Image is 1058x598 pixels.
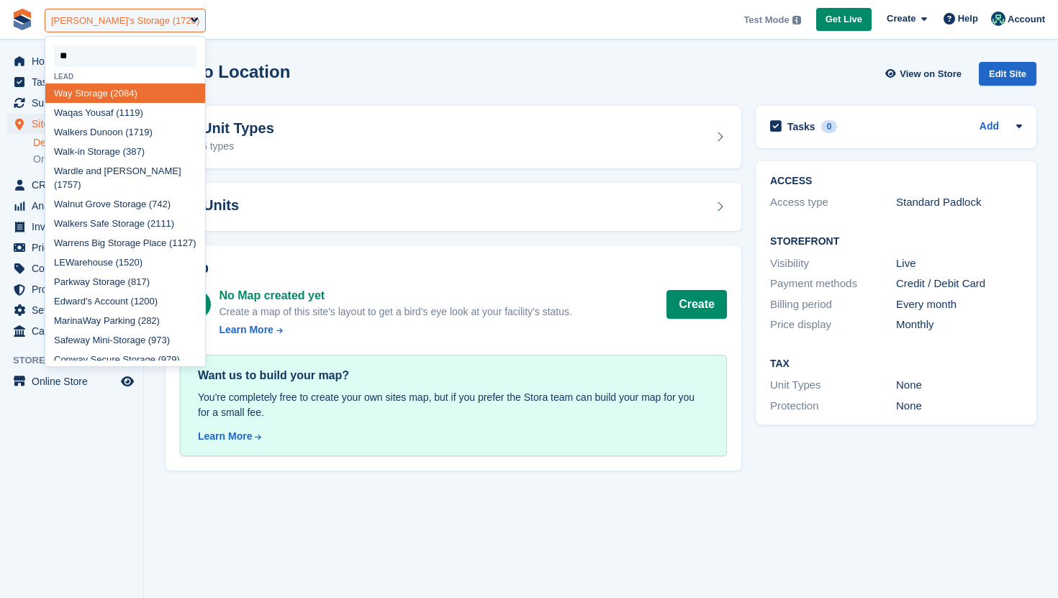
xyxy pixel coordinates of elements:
div: No Map created yet [219,287,571,304]
span: Storefront [13,353,143,368]
img: stora-icon-8386f47178a22dfd0bd8f6a31ec36ba5ce8667c1dd55bd0f319d3a0aa187defe.svg [12,9,33,30]
div: Billing period [770,296,896,313]
span: Sites [32,114,118,134]
span: Pricing [32,237,118,258]
div: 0 [821,120,838,133]
span: Settings [32,300,118,320]
div: Marina y Parking (282) [45,312,205,331]
a: menu [7,371,136,391]
span: wa [73,276,86,287]
div: Learn More [198,429,252,444]
span: wa [71,354,83,365]
span: Wa [65,257,79,268]
a: View on Store [883,62,967,86]
div: LE rehouse (1520) [45,253,205,273]
span: Coupons [32,258,118,278]
span: wa [73,335,86,345]
a: Add [980,119,999,135]
a: menu [7,300,136,320]
span: Wa [83,315,96,326]
img: icon-info-grey-7440780725fd019a000dd9b08b2336e03edf1995a4989e88bcd33f0948082b44.svg [792,16,801,24]
h2: Map [180,260,727,276]
h2: Tasks [787,120,815,133]
a: menu [7,51,136,71]
div: 5 types [202,139,274,154]
a: Learn More [198,429,709,444]
span: Wa [54,237,68,248]
div: Credit / Debit Card [896,276,1022,292]
div: Every month [896,296,1022,313]
a: Ormeau Baths [33,153,136,166]
div: Safe y Mini-Storage (973) [45,331,205,350]
span: Help [958,12,978,26]
div: y Storage (2084) [45,83,205,103]
div: Protection [770,398,896,414]
img: Jennifer Ofodile [991,12,1005,26]
span: Subscriptions [32,93,118,113]
div: Standard Padlock [896,194,1022,211]
div: lkers Safe Storage (2111) [45,214,205,234]
a: Demo Location [33,136,136,150]
a: Edit Site [979,62,1036,91]
a: menu [7,279,136,299]
span: Test Mode [743,13,789,27]
div: None [896,398,1022,414]
span: Create [887,12,915,26]
div: qas Yousaf (1119) [45,103,205,122]
div: Want us to build your map? [198,367,709,384]
span: Tasks [32,72,118,92]
div: Payment methods [770,276,896,292]
div: lnut Grove Storage (742) [45,195,205,214]
span: Capital [32,321,118,341]
a: menu [7,196,136,216]
span: View on Store [900,67,962,81]
h2: Storefront [770,236,1022,248]
span: Get Live [826,12,862,27]
span: Protection [32,279,118,299]
span: Wa [54,218,68,229]
a: Learn More [219,322,571,337]
span: Wa [54,107,68,118]
div: [PERSON_NAME]'s Storage (1720) [51,14,199,28]
button: Create [666,290,727,319]
div: lkers Dunoon (1719) [45,122,205,142]
div: Create a map of this site's layout to get a bird's eye look at your facility's status. [219,304,571,320]
a: Units [166,183,741,231]
span: Invoices [32,217,118,237]
span: Home [32,51,118,71]
span: Wa [54,199,68,209]
div: You're completely free to create your own sites map, but if you prefer the Stora team can build y... [198,390,709,420]
h2: ACCESS [770,176,1022,187]
div: Visibility [770,255,896,272]
div: Monthly [896,317,1022,333]
a: Preview store [119,373,136,390]
div: Edit Site [979,62,1036,86]
div: Access type [770,194,896,211]
a: menu [7,217,136,237]
div: Live [896,255,1022,272]
a: Get Live [816,8,872,32]
a: menu [7,72,136,92]
div: rrens Big Storage Place (1127) [45,234,205,253]
span: Wa [54,166,68,176]
div: Lead [45,73,205,81]
span: Wa [54,146,68,157]
a: menu [7,93,136,113]
h2: Unit Types [202,120,274,137]
a: menu [7,258,136,278]
h2: Demo Location [166,62,290,81]
h2: Tax [770,358,1022,370]
span: CRM [32,175,118,195]
div: None [896,377,1022,394]
div: Con y Secure Storage (979) [45,350,205,370]
div: rdle and [PERSON_NAME] (1757) [45,161,205,195]
h2: Units [203,197,239,214]
div: lk-in Storage (387) [45,142,205,161]
div: Unit Types [770,377,896,394]
a: Unit Types 5 types [166,106,741,169]
span: Analytics [32,196,118,216]
span: Account [1008,12,1045,27]
span: Wa [54,88,68,99]
span: Wa [54,127,68,137]
div: Park y Storage (817) [45,273,205,292]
